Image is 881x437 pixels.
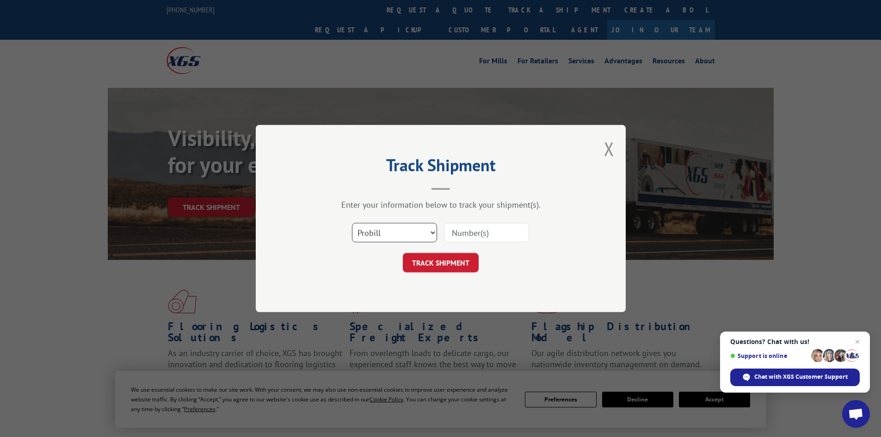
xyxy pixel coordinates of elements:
[852,336,863,347] span: Close chat
[604,136,614,161] button: Close modal
[754,373,848,381] span: Chat with XGS Customer Support
[444,223,529,242] input: Number(s)
[730,369,860,386] div: Chat with XGS Customer Support
[302,159,579,176] h2: Track Shipment
[730,338,860,345] span: Questions? Chat with us!
[302,199,579,210] div: Enter your information below to track your shipment(s).
[730,352,808,359] span: Support is online
[403,253,479,272] button: TRACK SHIPMENT
[842,400,870,428] div: Open chat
